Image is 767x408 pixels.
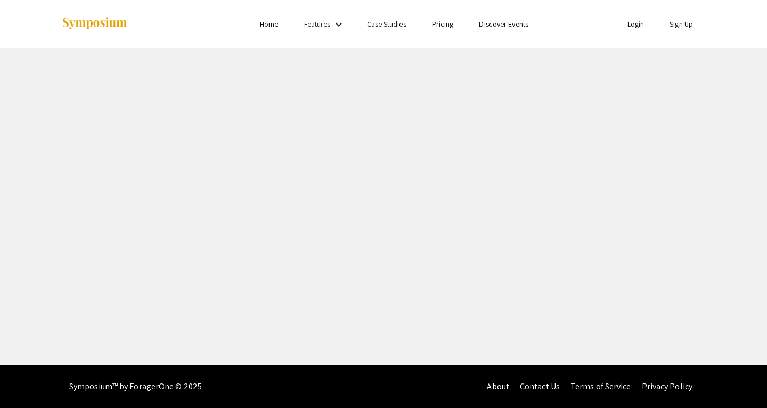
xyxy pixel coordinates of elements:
[642,381,692,392] a: Privacy Policy
[61,17,128,31] img: Symposium by ForagerOne
[260,19,278,29] a: Home
[520,381,560,392] a: Contact Us
[487,381,509,392] a: About
[570,381,631,392] a: Terms of Service
[479,19,528,29] a: Discover Events
[627,19,644,29] a: Login
[69,365,202,408] div: Symposium™ by ForagerOne © 2025
[670,19,693,29] a: Sign Up
[722,360,759,400] iframe: Chat
[332,18,345,31] mat-icon: Expand Features list
[432,19,454,29] a: Pricing
[367,19,406,29] a: Case Studies
[304,19,331,29] a: Features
